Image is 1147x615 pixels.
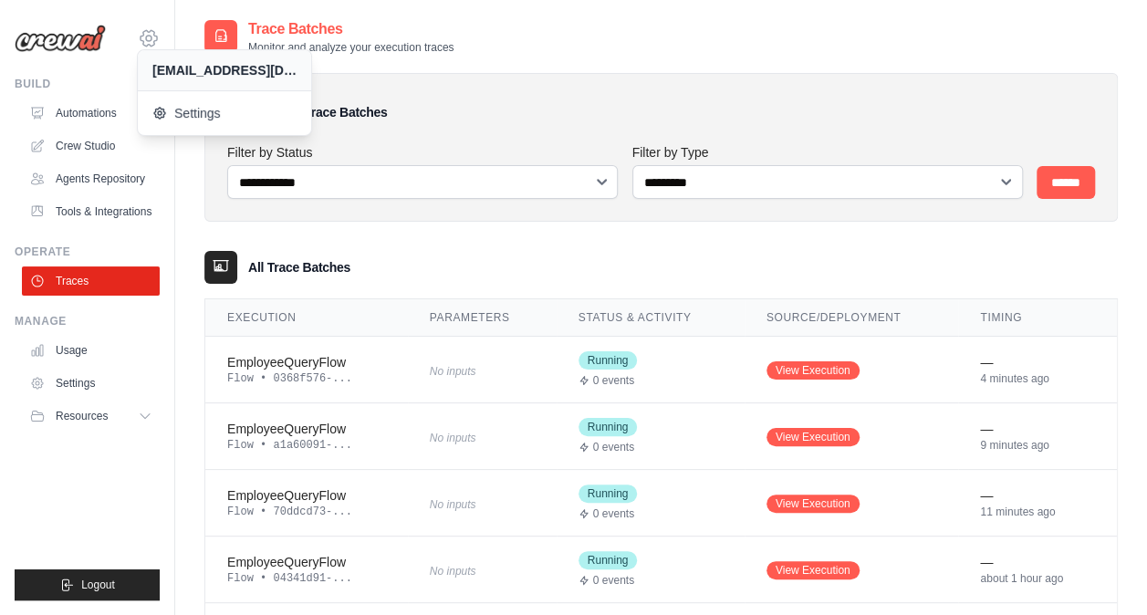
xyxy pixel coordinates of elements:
div: EmployeeQueryFlow [227,353,386,371]
div: 9 minutes ago [980,438,1095,453]
div: — [980,486,1095,505]
a: Automations [22,99,160,128]
img: Logo [15,25,106,52]
a: View Execution [766,495,860,513]
tr: View details for EmployeeQueryFlow execution [205,537,1117,603]
a: Crew Studio [22,131,160,161]
span: No inputs [430,365,476,378]
span: Settings [152,104,297,122]
div: No inputs [430,358,535,382]
a: Settings [22,369,160,398]
a: Usage [22,336,160,365]
div: Operate [15,245,160,259]
span: No inputs [430,565,476,578]
a: Agents Repository [22,164,160,193]
p: Monitor and analyze your execution traces [248,40,454,55]
div: No inputs [430,558,535,582]
div: EmployeeQueryFlow [227,486,386,505]
th: Timing [958,299,1117,337]
tr: View details for EmployeeQueryFlow execution [205,337,1117,403]
button: Logout [15,569,160,600]
div: Flow • a1a60091-... [227,438,386,453]
th: Status & Activity [557,299,745,337]
div: Build [15,77,160,91]
div: 4 minutes ago [980,371,1095,386]
span: 0 events [593,373,634,388]
div: EmployeeQueryFlow [227,420,386,438]
button: Resources [22,401,160,431]
a: View Execution [766,428,860,446]
div: 11 minutes ago [980,505,1095,519]
a: Traces [22,266,160,296]
div: [EMAIL_ADDRESS][DOMAIN_NAME] [152,61,297,79]
th: Source/Deployment [745,299,959,337]
span: 0 events [593,506,634,521]
span: Running [579,418,638,436]
h3: All Trace Batches [248,258,350,276]
div: Manage [15,314,160,328]
span: Running [579,551,638,569]
h3: Filter Trace Batches [271,103,387,121]
th: Execution [205,299,408,337]
a: View Execution [766,561,860,579]
span: 0 events [593,573,634,588]
a: Settings [138,95,311,131]
tr: View details for EmployeeQueryFlow execution [205,470,1117,537]
span: Logout [81,578,115,592]
span: Running [579,485,638,503]
label: Filter by Type [632,143,1023,162]
a: View Execution [766,361,860,380]
div: — [980,553,1095,571]
div: No inputs [430,491,535,516]
label: Filter by Status [227,143,618,162]
span: No inputs [430,432,476,444]
tr: View details for EmployeeQueryFlow execution [205,403,1117,470]
span: No inputs [430,498,476,511]
div: Flow • 0368f576-... [227,371,386,386]
h2: Trace Batches [248,18,454,40]
div: Flow • 04341d91-... [227,571,386,586]
span: Running [579,351,638,370]
th: Parameters [408,299,557,337]
a: Tools & Integrations [22,197,160,226]
div: — [980,420,1095,438]
span: Resources [56,409,108,423]
div: — [980,353,1095,371]
div: about 1 hour ago [980,571,1095,586]
div: EmployeeQueryFlow [227,553,386,571]
div: No inputs [430,424,535,449]
span: 0 events [593,440,634,454]
div: Flow • 70ddcd73-... [227,505,386,519]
